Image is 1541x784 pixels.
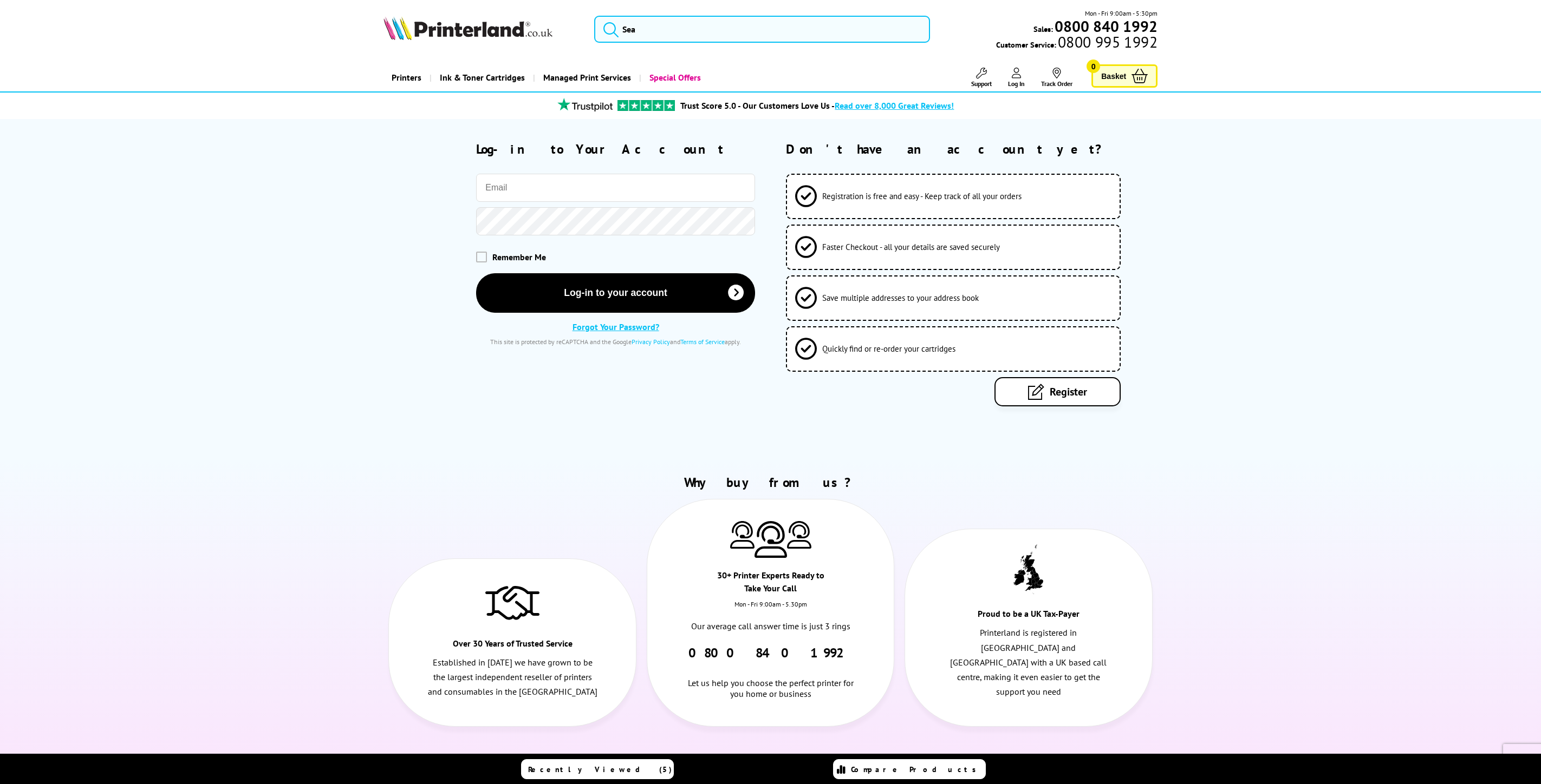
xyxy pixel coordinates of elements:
[967,607,1090,625] div: Proud to be a UK Tax-Payer
[485,581,539,624] img: Trusted Service
[1087,60,1100,73] span: 0
[476,141,755,157] h2: Log-in to Your Account
[476,273,755,313] button: Log-in to your account
[1013,544,1043,594] img: UK tax payer
[1041,68,1072,88] a: Track Order
[822,344,955,354] span: Quickly find or re-order your cartridges
[688,644,853,661] a: 0800 840 1992
[680,338,725,346] a: Terms of Service
[822,242,1000,252] span: Faster Checkout - all your details are saved securely
[971,68,992,88] a: Support
[822,191,1022,201] span: Registration is free and easy - Keep track of all your orders
[684,661,857,699] div: Let us help you choose the perfect printer for you home or business
[1101,69,1126,83] span: Basket
[1008,68,1025,88] a: Log In
[492,252,546,262] span: Remember Me
[755,521,787,558] img: Printer Experts
[476,338,755,346] div: This site is protected by reCAPTCHA and the Google and apply.
[1056,37,1158,47] span: 0800 995 1992
[451,637,574,655] div: Over 30 Years of Trusted Service
[833,759,986,779] a: Compare Products
[476,174,755,202] input: Email
[1091,64,1158,88] a: Basket 0
[787,521,811,549] img: Printer Experts
[1053,21,1158,31] a: 0800 840 1992
[709,569,833,600] div: 30+ Printer Experts Ready to Take Your Call
[730,521,755,549] img: Printer Experts
[1085,8,1158,18] span: Mon - Fri 9:00am - 5:30pm
[1033,24,1053,34] span: Sales:
[851,765,982,774] span: Compare Products
[533,64,639,91] a: Managed Print Services
[528,765,672,774] span: Recently Viewed (5)
[786,141,1158,157] h2: Don't have an account yet?
[994,377,1121,406] a: Register
[521,759,674,779] a: Recently Viewed (5)
[1050,385,1087,399] span: Register
[617,100,675,111] img: trustpilot rating
[430,64,533,91] a: Ink & Toner Cartridges
[594,16,930,43] input: Sea
[942,625,1115,699] p: Printerland is registered in [GEOGRAPHIC_DATA] and [GEOGRAPHIC_DATA] with a UK based call centre,...
[1008,80,1025,88] span: Log In
[835,100,954,111] span: Read over 8,000 Great Reviews!
[996,37,1158,50] span: Customer Service:
[680,100,954,111] a: Trust Score 5.0 - Our Customers Love Us -Read over 8,000 Great Reviews!
[639,64,709,91] a: Special Offers
[426,655,599,700] p: Established in [DATE] we have grown to be the largest independent reseller of printers and consum...
[822,293,979,303] span: Save multiple addresses to your address book
[383,474,1158,491] h2: Why buy from us?
[383,16,581,42] a: Printerland Logo
[552,98,617,111] img: trustpilot rating
[632,338,670,346] a: Privacy Policy
[383,16,552,40] img: Printerland Logo
[573,321,659,332] a: Forgot Your Password?
[440,64,525,91] span: Ink & Toner Cartridges
[383,64,430,91] a: Printers
[647,600,894,619] div: Mon - Fri 9:00am - 5.30pm
[971,80,992,88] span: Support
[684,619,857,634] p: Our average call answer time is just 3 rings
[1055,16,1158,36] b: 0800 840 1992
